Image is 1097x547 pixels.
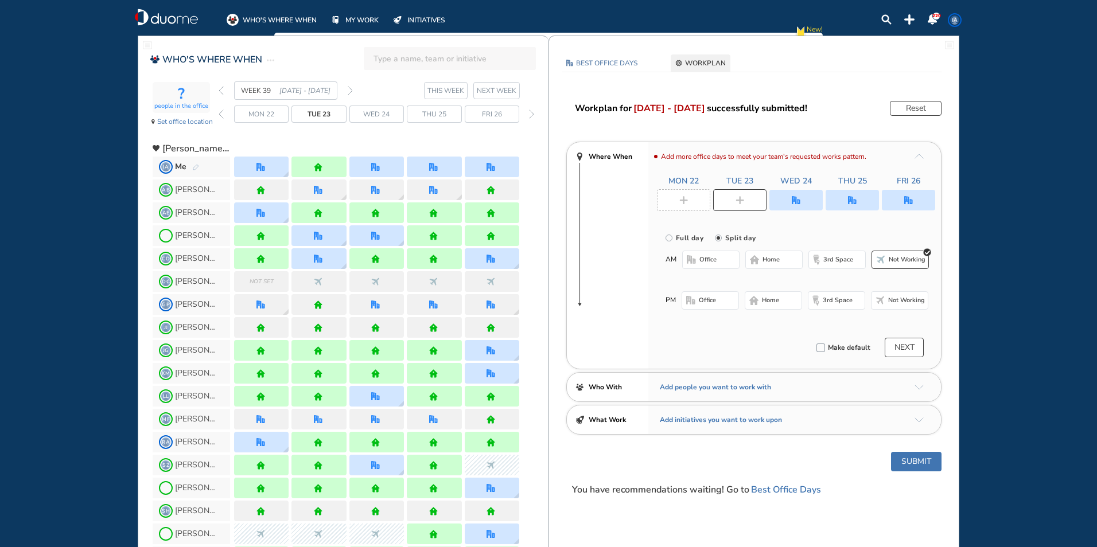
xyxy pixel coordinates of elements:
[314,209,322,217] div: home
[889,255,925,264] span: Not working
[661,152,866,161] span: Add more office days to meet your team's requested works pattern.
[314,186,322,194] div: office
[256,232,265,240] img: home.de338a94.svg
[267,53,274,67] img: task-ellipse.fef7074b.svg
[256,209,265,217] div: office
[890,101,942,116] button: Reset
[341,240,347,246] div: location dialog
[371,209,380,217] img: home.de338a94.svg
[151,119,155,124] div: location-pin-black
[685,57,726,69] span: WORKPLAN
[283,171,289,177] img: grid-tooltip.ec663082.svg
[904,14,915,25] div: plus-topbar
[674,230,703,245] label: Full day
[371,346,380,355] div: home
[314,255,322,263] img: office.a375675b.svg
[314,255,322,263] div: office
[808,251,866,269] button: thirdspace-bdbdbd3rd space
[666,294,676,306] span: PM
[932,13,941,19] span: 220
[699,296,716,305] span: office
[371,232,380,240] div: office
[374,46,533,71] input: Type a name, team or initiative
[514,538,519,544] div: location dialog
[487,232,495,240] div: home
[429,209,438,217] div: home
[192,164,199,171] img: pen-edit.0ace1a30.svg
[175,208,218,217] span: [PERSON_NAME] E
[227,14,317,26] a: WHO'S WHERE WHEN
[780,175,812,187] span: Wed 24
[487,300,495,309] img: office.a375675b.svg
[398,470,404,475] div: location dialog
[429,300,438,309] img: office.a375675b.svg
[314,278,322,286] img: nonworking.b46b09a6.svg
[363,108,390,120] span: Wed 24
[666,253,676,265] span: AM
[823,296,853,305] span: 3rd space
[256,232,265,240] div: home
[161,254,170,263] span: CD
[256,163,265,171] div: office
[575,163,584,306] div: downward-line
[153,145,160,152] img: heart-black.4c634c71.svg
[904,196,913,205] img: office.a375675b.svg
[726,175,753,187] span: Tue 23
[487,255,495,263] img: office.a375675b.svg
[161,208,170,217] span: AE
[161,185,170,194] span: AB
[256,323,265,332] img: home.de338a94.svg
[682,251,740,269] button: office-bdbdbdoffice
[153,145,160,152] div: heart-black
[371,186,380,194] img: office.a375675b.svg
[371,209,380,217] div: home
[256,346,265,355] div: home
[371,300,380,309] div: office
[915,385,924,390] img: arrow-down-a5b4c4.8020f2c1.svg
[807,24,823,41] span: New!
[795,24,807,41] img: new-notification.cd065810.svg
[828,342,870,353] span: Make default
[487,255,495,263] div: office
[314,232,322,240] div: office
[576,57,637,69] span: BEST OFFICE DAYS
[808,291,865,310] button: thirdspace-bdbdbd3rd space
[945,41,954,50] img: fullwidthpage.7645317a.svg
[427,85,464,96] span: THIS WEEK
[823,255,853,264] span: 3rd space
[876,255,885,264] div: nonworking
[514,309,519,315] img: grid-tooltip.ec663082.svg
[487,346,495,355] img: office.a375675b.svg
[487,186,495,194] div: home
[487,232,495,240] img: home.de338a94.svg
[391,14,403,26] div: initiatives-off
[314,186,322,194] img: office.a375675b.svg
[407,14,445,26] span: INITIATIVES
[153,82,210,113] div: activity-box
[888,296,925,305] span: Not working
[371,255,380,263] div: home
[487,323,495,332] div: home
[736,196,744,205] img: plus-rounded-bdbdbd.4dcab685.svg
[923,248,931,256] div: round_checked
[283,309,289,315] img: grid-tooltip.ec663082.svg
[589,151,632,162] span: Where When
[745,251,803,269] button: home-bdbdbdhome
[161,162,170,171] span: IA
[876,255,885,264] img: nonworking.b46b09a6.svg
[885,338,924,357] button: schedule-next
[256,163,265,171] img: office.a375675b.svg
[575,101,632,115] span: Workplan for
[749,296,758,305] img: home-bdbdbd.b3d7b5a2.svg
[487,209,495,217] img: home.de338a94.svg
[341,194,347,200] div: location dialog
[813,255,820,265] div: thirdspace-bdbdbd
[723,230,756,245] label: Split day
[219,86,224,95] img: thin-left-arrow-grey.f0cbfd8f.svg
[283,171,289,177] div: location dialog
[178,85,185,103] span: ?
[514,355,519,361] div: location dialog
[227,14,239,26] div: whoswherewhen-on
[487,163,495,171] img: office.a375675b.svg
[161,369,170,378] span: KM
